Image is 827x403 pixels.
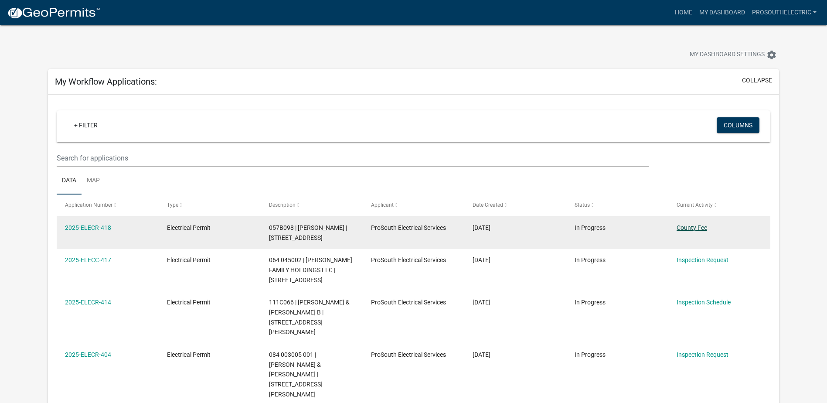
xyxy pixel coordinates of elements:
[696,4,749,21] a: My Dashboard
[67,117,105,133] a: + Filter
[766,50,777,60] i: settings
[65,256,111,263] a: 2025-ELECC-417
[473,299,490,306] span: 07/31/2025
[677,202,713,208] span: Current Activity
[371,299,446,306] span: ProSouth Electrical Services
[575,224,606,231] span: In Progress
[749,4,820,21] a: Prosouthelectric
[464,195,566,215] datatable-header-cell: Date Created
[362,195,464,215] datatable-header-cell: Applicant
[473,202,503,208] span: Date Created
[57,149,649,167] input: Search for applications
[683,46,784,63] button: My Dashboard Settingssettings
[677,224,707,231] a: County Fee
[371,256,446,263] span: ProSouth Electrical Services
[473,256,490,263] span: 08/04/2025
[677,256,728,263] a: Inspection Request
[57,167,82,195] a: Data
[269,256,352,283] span: 064 045002 | PASCHAL FAMILY HOLDINGS LLC | 127 LOWER HARMONY RD
[668,195,770,215] datatable-header-cell: Current Activity
[575,299,606,306] span: In Progress
[55,76,157,87] h5: My Workflow Applications:
[167,299,211,306] span: Electrical Permit
[575,351,606,358] span: In Progress
[269,299,350,335] span: 111C066 | GARDNER JAMES G & MILDRED B | 112 Twisting Hill Rd
[167,202,178,208] span: Type
[269,202,296,208] span: Description
[717,117,759,133] button: Columns
[65,202,112,208] span: Application Number
[167,256,211,263] span: Electrical Permit
[566,195,668,215] datatable-header-cell: Status
[269,224,347,241] span: 057B098 | HAYES CRAIG | 187 BEAR CREEK RD
[742,76,772,85] button: collapse
[269,351,323,398] span: 084 003005 001 | TRUMAN STEVEN & CATHY | 345 NAPIER RD
[65,351,111,358] a: 2025-ELECR-404
[677,299,731,306] a: Inspection Schedule
[167,351,211,358] span: Electrical Permit
[671,4,696,21] a: Home
[575,256,606,263] span: In Progress
[473,351,490,358] span: 07/31/2025
[371,202,394,208] span: Applicant
[371,351,446,358] span: ProSouth Electrical Services
[261,195,363,215] datatable-header-cell: Description
[575,202,590,208] span: Status
[82,167,105,195] a: Map
[57,195,159,215] datatable-header-cell: Application Number
[65,299,111,306] a: 2025-ELECR-414
[677,351,728,358] a: Inspection Request
[690,50,765,60] span: My Dashboard Settings
[65,224,111,231] a: 2025-ELECR-418
[167,224,211,231] span: Electrical Permit
[159,195,261,215] datatable-header-cell: Type
[473,224,490,231] span: 08/04/2025
[371,224,446,231] span: ProSouth Electrical Services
